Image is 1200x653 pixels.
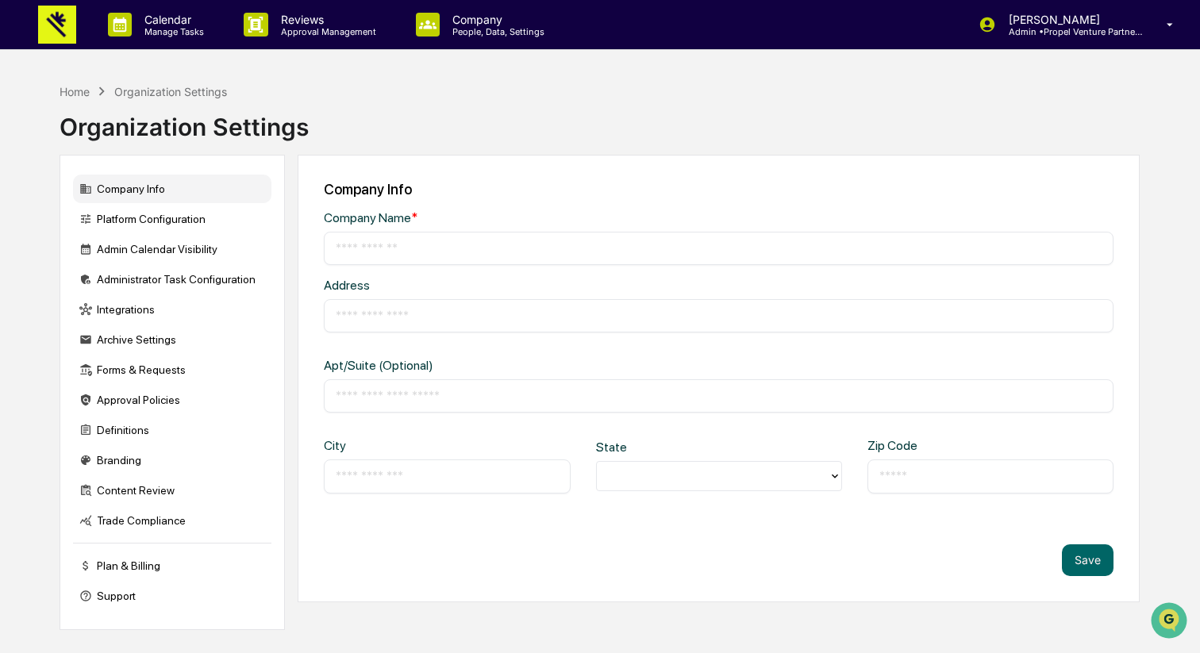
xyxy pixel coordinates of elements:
div: Integrations [73,295,271,324]
iframe: Open customer support [1149,601,1192,643]
button: Start new chat [270,126,289,145]
p: How can we help? [16,33,289,59]
a: 🔎Data Lookup [10,224,106,252]
div: Plan & Billing [73,551,271,580]
div: 🖐️ [16,202,29,214]
span: Data Lookup [32,230,100,246]
div: Support [73,582,271,610]
img: 1746055101610-c473b297-6a78-478c-a979-82029cc54cd1 [16,121,44,150]
div: 🗄️ [115,202,128,214]
div: Trade Compliance [73,506,271,535]
div: State [596,440,707,455]
div: Company Name [324,210,679,225]
div: Company Info [324,181,1113,198]
div: Company Info [73,175,271,203]
button: Save [1062,544,1113,576]
div: Start new chat [54,121,260,137]
p: Approval Management [268,26,384,37]
div: Address [324,278,679,293]
p: Calendar [132,13,212,26]
p: Admin • Propel Venture Partners Management Co. [996,26,1144,37]
div: Zip Code [867,438,979,453]
p: [PERSON_NAME] [996,13,1144,26]
img: logo [38,6,76,44]
div: Archive Settings [73,325,271,354]
div: Admin Calendar Visibility [73,235,271,263]
p: Company [440,13,552,26]
p: Reviews [268,13,384,26]
div: Apt/Suite (Optional) [324,358,679,373]
a: 🖐️Preclearance [10,194,109,222]
div: Definitions [73,416,271,444]
div: Home [60,85,90,98]
a: Powered byPylon [112,268,192,281]
div: We're available if you need us! [54,137,201,150]
span: Attestations [131,200,197,216]
div: Administrator Task Configuration [73,265,271,294]
div: Forms & Requests [73,355,271,384]
a: 🗄️Attestations [109,194,203,222]
p: People, Data, Settings [440,26,552,37]
div: City [324,438,435,453]
div: Content Review [73,476,271,505]
div: Organization Settings [114,85,227,98]
span: Pylon [158,269,192,281]
p: Manage Tasks [132,26,212,37]
div: Platform Configuration [73,205,271,233]
input: Clear [41,72,262,89]
div: Approval Policies [73,386,271,414]
span: Preclearance [32,200,102,216]
div: 🔎 [16,232,29,244]
div: Organization Settings [60,100,309,141]
div: Branding [73,446,271,474]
